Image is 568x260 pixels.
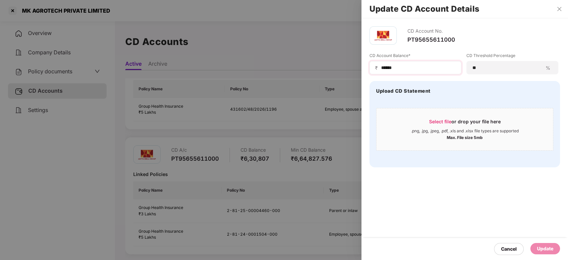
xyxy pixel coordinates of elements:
[376,88,431,94] h4: Upload CD Statement
[557,6,562,12] span: close
[407,36,455,43] div: PT95655611000
[411,128,519,134] div: .png, .jpg, .jpeg, .pdf, .xls and .xlsx file types are supported
[369,53,461,61] label: CD Account Balance*
[543,65,553,71] span: %
[429,119,451,124] span: Select file
[429,118,501,128] div: or drop your file here
[466,53,558,61] label: CD Threshold Percentage
[447,134,483,140] div: Max. File size 5mb
[537,245,553,252] div: Update
[407,26,455,36] div: CD Account No.
[375,65,380,71] span: ₹
[376,113,553,145] span: Select fileor drop your file here.png, .jpg, .jpeg, .pdf, .xls and .xlsx file types are supported...
[501,245,517,253] div: Cancel
[369,5,560,13] h2: Update CD Account Details
[555,6,564,12] button: Close
[373,26,393,46] img: aditya.png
